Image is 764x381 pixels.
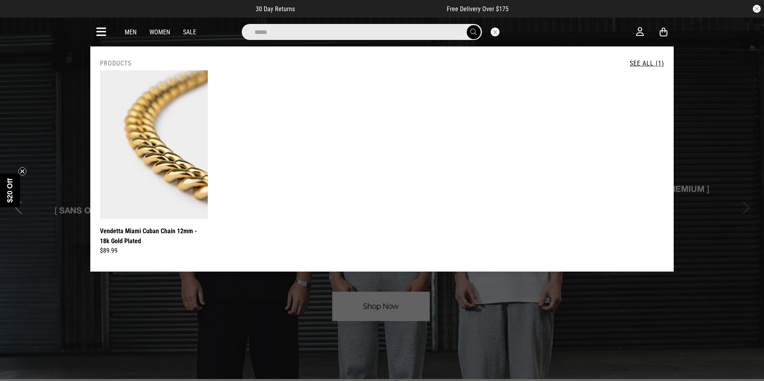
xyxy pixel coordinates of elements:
span: $20 Off [6,178,14,202]
a: Men [125,28,137,36]
div: $89.99 [100,246,208,256]
img: Vendetta Miami Cuban Chain 12mm - 18k Gold Plated in Gold [100,70,208,219]
a: Women [149,28,170,36]
span: Free Delivery Over $175 [447,5,509,13]
a: Vendetta Miami Cuban Chain 12mm - 18k Gold Plated [100,226,208,246]
h2: Products [100,60,131,67]
a: See All (1) [630,60,664,67]
iframe: Customer reviews powered by Trustpilot [311,5,431,13]
span: 30 Day Returns [256,5,295,13]
button: Close teaser [18,167,26,175]
button: Close search [491,28,499,36]
a: Sale [183,28,196,36]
